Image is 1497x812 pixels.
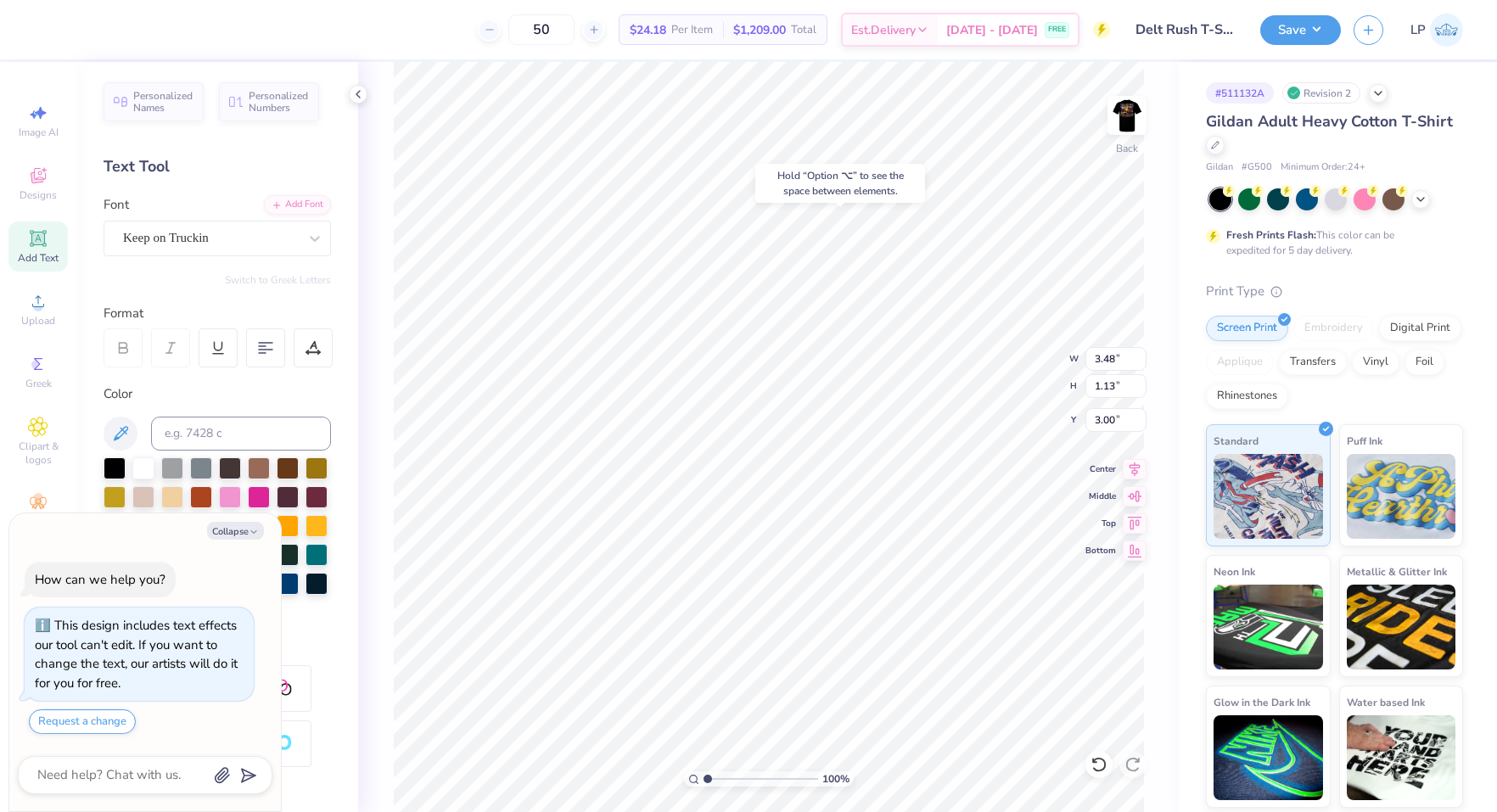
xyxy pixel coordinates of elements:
span: Gildan Adult Heavy Cotton T-Shirt [1206,111,1453,132]
div: Applique [1206,350,1274,375]
span: Upload [21,314,55,328]
div: Print Type [1206,282,1463,301]
span: Per Item [671,21,713,39]
div: Transfers [1279,350,1347,375]
div: Revision 2 [1282,82,1360,104]
button: Switch to Greek Letters [225,273,331,287]
span: [DATE] - [DATE] [946,21,1038,39]
div: Back [1116,141,1138,156]
img: Standard [1214,454,1323,539]
input: e.g. 7428 c [151,417,331,451]
div: Hold “Option ⌥” to see the space between elements. [755,164,925,203]
input: Untitled Design [1123,13,1247,47]
div: Rhinestones [1206,384,1288,409]
img: Lauren Pevec [1430,14,1463,47]
span: Designs [20,188,57,202]
span: Est. Delivery [851,21,916,39]
span: Metallic & Glitter Ink [1347,563,1447,580]
div: Text Tool [104,155,331,178]
div: Screen Print [1206,316,1288,341]
div: Vinyl [1352,350,1399,375]
span: Minimum Order: 24 + [1281,160,1365,175]
span: Total [791,21,816,39]
img: Glow in the Dark Ink [1214,715,1323,800]
span: Personalized Names [133,90,193,114]
span: $24.18 [630,21,666,39]
span: Middle [1085,490,1116,502]
button: Collapse [207,522,264,540]
input: – – [508,14,575,45]
div: This color can be expedited for 5 day delivery. [1226,227,1435,258]
span: Bottom [1085,545,1116,557]
button: Request a change [29,709,136,734]
span: Greek [25,377,52,390]
span: Center [1085,463,1116,475]
span: Top [1085,518,1116,529]
div: How can we help you? [35,571,165,588]
span: Neon Ink [1214,563,1255,580]
div: Foil [1404,350,1444,375]
div: Digital Print [1379,316,1461,341]
img: Neon Ink [1214,585,1323,669]
div: Format [104,304,333,323]
span: LP [1410,20,1426,40]
span: $1,209.00 [733,21,786,39]
strong: Fresh Prints Flash: [1226,228,1316,242]
span: Clipart & logos [8,440,68,467]
div: # 511132A [1206,82,1274,104]
span: Personalized Numbers [249,90,309,114]
div: This design includes text effects our tool can't edit. If you want to change the text, our artist... [35,617,238,692]
img: Metallic & Glitter Ink [1347,585,1456,669]
span: Add Text [18,251,59,265]
a: LP [1410,14,1463,47]
div: Embroidery [1293,316,1374,341]
span: 100 % [822,771,849,787]
div: Color [104,384,331,404]
span: # G500 [1242,160,1272,175]
button: Save [1260,15,1341,45]
img: Back [1110,98,1144,132]
label: Font [104,195,129,215]
span: FREE [1048,24,1066,36]
span: Puff Ink [1347,432,1382,450]
span: Glow in the Dark Ink [1214,693,1310,711]
img: Water based Ink [1347,715,1456,800]
span: Gildan [1206,160,1233,175]
span: Standard [1214,432,1259,450]
div: Add Font [264,195,331,215]
img: Puff Ink [1347,454,1456,539]
span: Image AI [19,126,59,139]
span: Water based Ink [1347,693,1425,711]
